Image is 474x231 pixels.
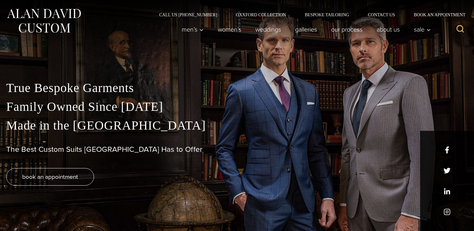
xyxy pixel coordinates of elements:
[211,23,248,36] a: Women’s
[6,7,81,35] img: Alan David Custom
[182,26,204,33] span: Men’s
[22,172,78,181] span: book an appointment
[288,23,324,36] a: Galleries
[175,23,434,36] nav: Primary Navigation
[453,22,468,37] button: View Search Form
[227,13,295,17] a: Oxxford Collection
[150,13,227,17] a: Call Us [PHONE_NUMBER]
[248,23,288,36] a: weddings
[150,13,468,17] nav: Secondary Navigation
[6,145,468,154] h1: The Best Custom Suits [GEOGRAPHIC_DATA] Has to Offer
[414,26,431,33] span: Sale
[295,13,358,17] a: Bespoke Tailoring
[358,13,404,17] a: Contact Us
[404,13,468,17] a: Book an Appointment
[6,168,94,186] a: book an appointment
[370,23,407,36] a: About Us
[6,79,468,135] p: True Bespoke Garments Family Owned Since [DATE] Made in the [GEOGRAPHIC_DATA]
[324,23,370,36] a: Our Process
